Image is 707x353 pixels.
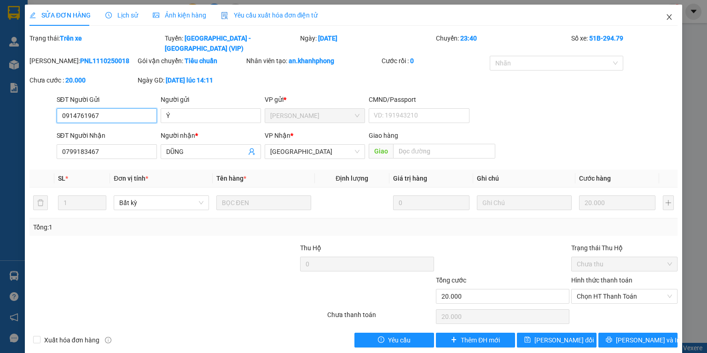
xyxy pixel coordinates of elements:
button: delete [33,195,48,210]
div: Trạng thái: [29,33,164,53]
th: Ghi chú [473,170,575,188]
b: [DATE] [318,35,337,42]
div: Trạng thái Thu Hộ [571,243,678,253]
input: Ghi Chú [477,195,572,210]
div: Ngày: [299,33,435,53]
div: Gói vận chuyển: [138,56,244,66]
b: 51B-294.79 [589,35,623,42]
div: SĐT Người Nhận [57,130,157,141]
span: Lịch sử [105,12,138,19]
div: Số xe: [570,33,678,53]
button: plusThêm ĐH mới [436,333,516,347]
div: CMND/Passport [369,94,469,105]
b: PNL1110250018 [80,57,129,65]
div: Nhân viên tạo: [246,56,380,66]
span: info-circle [105,337,111,343]
span: close [666,13,673,21]
span: [PERSON_NAME] đổi [534,335,594,345]
span: Tổng cước [436,277,466,284]
img: icon [221,12,228,19]
span: Chưa thu [577,257,672,271]
b: an.khanhphong [289,57,334,65]
span: save [524,336,531,344]
div: Cước rồi : [382,56,488,66]
button: save[PERSON_NAME] đổi [517,333,597,347]
span: Nha Trang [270,145,359,159]
span: Yêu cầu [388,335,411,345]
span: Chọn HT Thanh Toán [577,289,672,303]
span: printer [606,336,612,344]
span: exclamation-circle [378,336,384,344]
div: Tuyến: [164,33,299,53]
span: VP Nhận [265,132,290,139]
span: Thêm ĐH mới [461,335,500,345]
b: 20.000 [65,76,86,84]
b: [DATE] lúc 14:11 [166,76,213,84]
span: picture [153,12,159,18]
span: plus [451,336,457,344]
div: Chuyến: [435,33,570,53]
span: Xuất hóa đơn hàng [41,335,103,345]
div: Người nhận [161,130,261,141]
span: Yêu cầu xuất hóa đơn điện tử [221,12,318,19]
input: 0 [579,195,655,210]
input: 0 [393,195,469,210]
b: 0 [410,57,414,65]
span: Giá trị hàng [393,175,427,182]
div: Tổng: 1 [33,222,273,232]
b: Tiêu chuẩn [185,57,217,65]
span: Giao hàng [369,132,398,139]
b: Trên xe [60,35,82,42]
span: Thu Hộ [300,244,321,252]
div: [PERSON_NAME]: [29,56,136,66]
input: VD: Bàn, Ghế [216,195,311,210]
span: Tên hàng [216,175,246,182]
b: 23:40 [460,35,477,42]
div: SĐT Người Gửi [57,94,157,105]
span: [PERSON_NAME] và In [616,335,680,345]
span: SỬA ĐƠN HÀNG [29,12,91,19]
button: exclamation-circleYêu cầu [354,333,434,347]
div: VP gửi [265,94,365,105]
span: Đơn vị tính [114,175,148,182]
span: Giao [369,144,393,159]
button: printer[PERSON_NAME] và In [598,333,678,347]
input: Dọc đường [393,144,495,159]
span: user-add [248,148,255,155]
span: SL [58,175,65,182]
label: Hình thức thanh toán [571,277,632,284]
span: edit [29,12,36,18]
span: Ảnh kiện hàng [153,12,206,19]
div: Chưa cước : [29,75,136,85]
div: Chưa thanh toán [326,310,435,326]
span: clock-circle [105,12,112,18]
b: [GEOGRAPHIC_DATA] - [GEOGRAPHIC_DATA] (VIP) [165,35,251,52]
div: Người gửi [161,94,261,105]
span: Phạm Ngũ Lão [270,109,359,123]
span: Bất kỳ [119,196,203,210]
div: Ngày GD: [138,75,244,85]
button: plus [663,195,674,210]
span: Định lượng [336,175,368,182]
button: Close [656,5,682,30]
span: Cước hàng [579,175,611,182]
